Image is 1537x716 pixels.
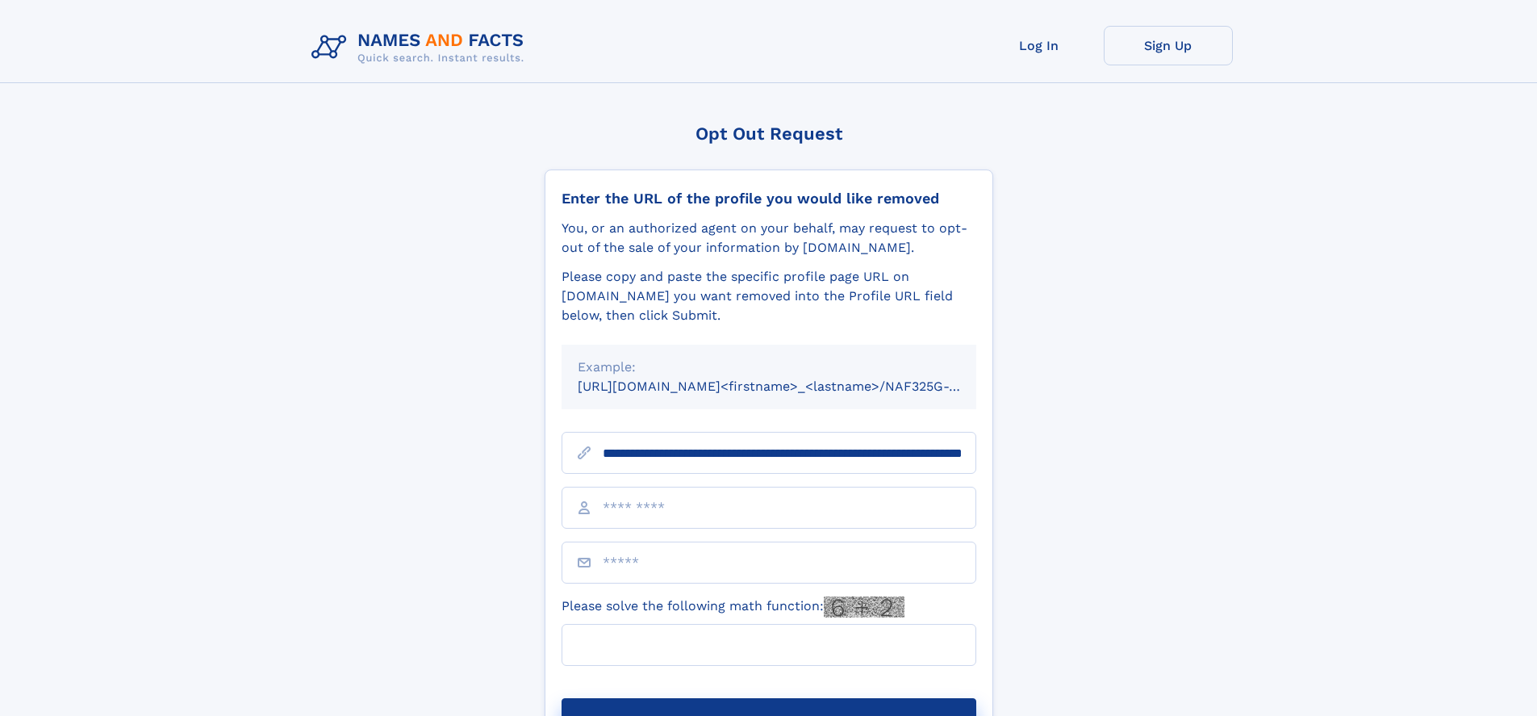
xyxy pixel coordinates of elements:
[562,190,976,207] div: Enter the URL of the profile you would like removed
[562,219,976,258] div: You, or an authorized agent on your behalf, may request to opt-out of the sale of your informatio...
[975,26,1104,65] a: Log In
[578,358,960,377] div: Example:
[562,267,976,325] div: Please copy and paste the specific profile page URL on [DOMAIN_NAME] you want removed into the Pr...
[578,379,1007,394] small: [URL][DOMAIN_NAME]<firstname>_<lastname>/NAF325G-xxxxxxxx
[1104,26,1233,65] a: Sign Up
[545,124,993,144] div: Opt Out Request
[305,26,537,69] img: Logo Names and Facts
[562,597,904,618] label: Please solve the following math function:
